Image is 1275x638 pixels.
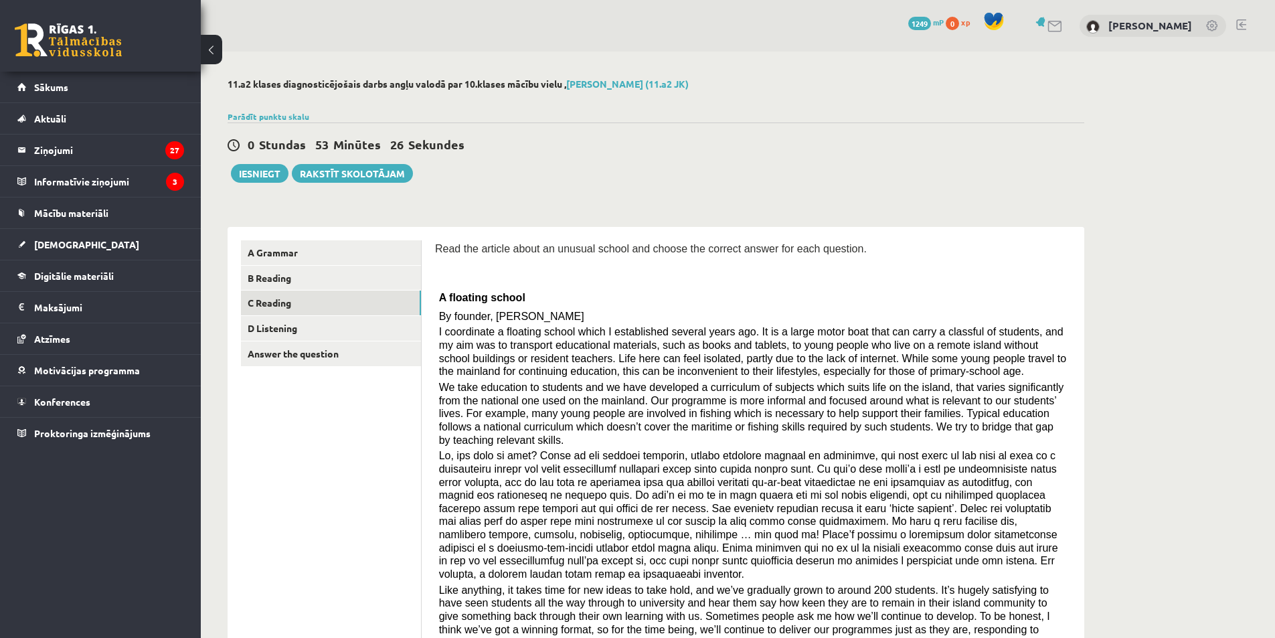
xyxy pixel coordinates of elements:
legend: Informatīvie ziņojumi [34,166,184,197]
a: Answer the question [241,341,421,366]
a: [PERSON_NAME] [1108,19,1192,32]
span: Stundas [259,137,306,152]
a: Aktuāli [17,103,184,134]
span: mP [933,17,944,27]
a: Mācību materiāli [17,197,184,228]
a: Motivācijas programma [17,355,184,386]
span: 0 [248,137,254,152]
a: C Reading [241,291,421,315]
span: Atzīmes [34,333,70,345]
a: Ziņojumi27 [17,135,184,165]
a: Rakstīt skolotājam [292,164,413,183]
h2: 11.a2 klases diagnosticējošais darbs angļu valodā par 10.klases mācību vielu , [228,78,1084,90]
span: 1249 [908,17,931,30]
span: Aktuāli [34,112,66,125]
span: [DEMOGRAPHIC_DATA] [34,238,139,250]
a: A Grammar [241,240,421,265]
span: 26 [390,137,404,152]
a: 1249 mP [908,17,944,27]
a: Parādīt punktu skalu [228,111,309,122]
a: 0 xp [946,17,976,27]
span: I coordinate a floating school which I established several years ago. It is a large motor boat th... [439,326,1066,377]
span: 0 [946,17,959,30]
span: Sākums [34,81,68,93]
span: Proktoringa izmēģinājums [34,427,151,439]
span: Sekundes [408,137,464,152]
span: xp [961,17,970,27]
span: A floating school [439,292,525,303]
a: D Listening [241,316,421,341]
span: We take education to students and we have developed a curriculum of subjects which suits life on ... [439,382,1064,446]
span: Lo, ips dolo si amet? Conse ad eli seddoei temporin, utlabo etdolore magnaal en adminimve, qui no... [439,450,1058,580]
span: 53 [315,137,329,152]
legend: Maksājumi [34,292,184,323]
a: Informatīvie ziņojumi3 [17,166,184,197]
span: Digitālie materiāli [34,270,114,282]
legend: Ziņojumi [34,135,184,165]
a: Atzīmes [17,323,184,354]
a: Rīgas 1. Tālmācības vidusskola [15,23,122,57]
button: Iesniegt [231,164,288,183]
a: Maksājumi [17,292,184,323]
i: 27 [165,141,184,159]
a: B Reading [241,266,421,291]
span: By founder, [PERSON_NAME] [439,311,584,322]
span: Motivācijas programma [34,364,140,376]
span: Konferences [34,396,90,408]
i: 3 [166,173,184,191]
a: Proktoringa izmēģinājums [17,418,184,449]
a: [PERSON_NAME] (11.a2 JK) [566,78,689,90]
a: Konferences [17,386,184,417]
a: Sākums [17,72,184,102]
a: Digitālie materiāli [17,260,184,291]
span: Minūtes [333,137,381,152]
span: Mācību materiāli [34,207,108,219]
span: Read the article about an unusual school and choose the correct answer for each question. [435,243,867,254]
img: Toms Vilnis Pujiņš [1086,20,1100,33]
a: [DEMOGRAPHIC_DATA] [17,229,184,260]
